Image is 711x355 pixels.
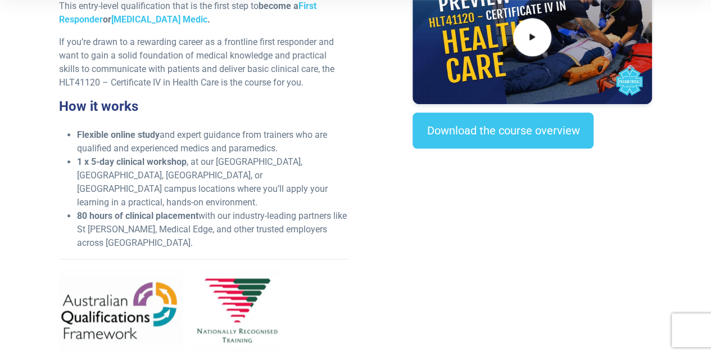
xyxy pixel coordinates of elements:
[77,129,160,140] strong: Flexible online study
[413,113,594,149] a: Download the course overview
[77,156,187,167] strong: 1 x 5-day clinical workshop
[59,98,348,115] h3: How it works
[59,1,316,25] strong: become a or .
[111,14,207,25] a: [MEDICAL_DATA] Medic
[413,171,652,239] iframe: EmbedSocial Universal Widget
[59,1,316,25] a: First Responder
[77,128,348,155] li: and expert guidance from trainers who are qualified and experienced medics and paramedics.
[59,35,348,89] p: If you’re drawn to a rewarding career as a frontline first responder and want to gain a solid fou...
[77,210,198,221] strong: 80 hours of clinical placement
[77,209,348,250] li: with our industry-leading partners like St [PERSON_NAME], Medical Edge, and other trusted employe...
[77,155,348,209] li: , at our [GEOGRAPHIC_DATA], [GEOGRAPHIC_DATA], [GEOGRAPHIC_DATA], or [GEOGRAPHIC_DATA] campus loc...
